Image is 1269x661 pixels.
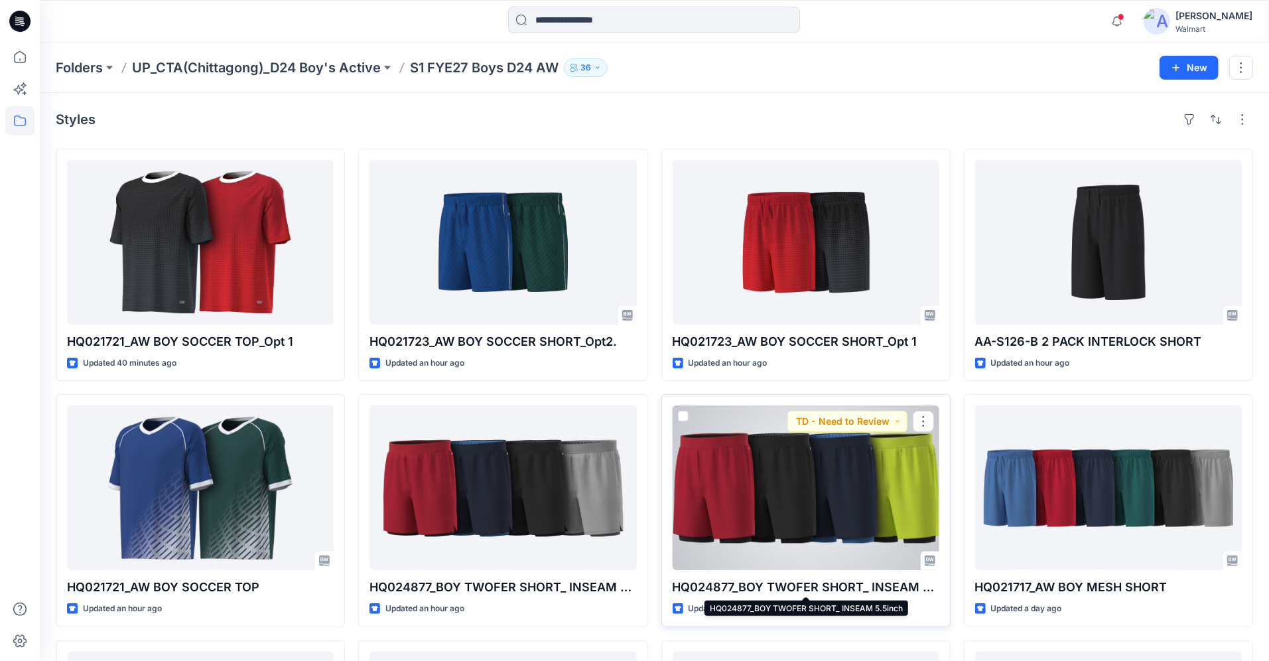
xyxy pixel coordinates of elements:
a: Folders [56,58,103,77]
p: S1 FYE27 Boys D24 AW [410,58,559,77]
a: HQ024877_BOY TWOFER SHORT_ INSEAM 5.5inch [673,405,939,570]
p: Updated an hour ago [689,356,768,370]
a: HQ021721_AW BOY SOCCER TOP [67,405,334,570]
div: [PERSON_NAME] [1175,8,1252,24]
p: Updated an hour ago [83,602,162,616]
p: 36 [580,60,591,75]
img: avatar [1144,8,1170,35]
p: HQ024877_BOY TWOFER SHORT_ INSEAM 5.5inch [673,578,939,597]
p: HQ021721_AW BOY SOCCER TOP [67,578,334,597]
div: Walmart [1175,24,1252,34]
a: HQ024877_BOY TWOFER SHORT_ INSEAM 5in [369,405,636,570]
p: Updated an hour ago [385,602,464,616]
a: HQ021723_AW BOY SOCCER SHORT_Opt2. [369,160,636,325]
p: Updated 40 minutes ago [83,356,176,370]
a: HQ021721_AW BOY SOCCER TOP_Opt 1 [67,160,334,325]
a: HQ021717_AW BOY MESH SHORT [975,405,1242,570]
p: HQ021723_AW BOY SOCCER SHORT_Opt 1 [673,332,939,351]
button: New [1160,56,1219,80]
p: HQ021723_AW BOY SOCCER SHORT_Opt2. [369,332,636,351]
p: Updated 2 hours ago [689,602,768,616]
a: AA-S126-B 2 PACK INTERLOCK SHORT [975,160,1242,325]
p: Updated an hour ago [991,356,1070,370]
p: HQ021721_AW BOY SOCCER TOP_Opt 1 [67,332,334,351]
p: HQ024877_BOY TWOFER SHORT_ INSEAM 5in [369,578,636,597]
p: Updated an hour ago [385,356,464,370]
p: HQ021717_AW BOY MESH SHORT [975,578,1242,597]
a: HQ021723_AW BOY SOCCER SHORT_Opt 1 [673,160,939,325]
p: Updated a day ago [991,602,1062,616]
button: 36 [564,58,608,77]
p: AA-S126-B 2 PACK INTERLOCK SHORT [975,332,1242,351]
a: UP_CTA(Chittagong)_D24 Boy's Active [132,58,381,77]
h4: Styles [56,111,96,127]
